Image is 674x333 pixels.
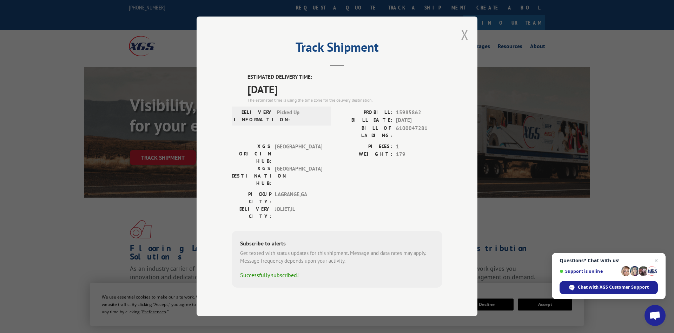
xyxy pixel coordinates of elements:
div: Get texted with status updates for this shipment. Message and data rates may apply. Message frequ... [240,249,434,265]
label: XGS DESTINATION HUB: [232,165,271,187]
label: BILL OF LADING: [337,124,392,139]
label: PIECES: [337,143,392,151]
span: Picked Up [277,109,324,123]
span: Chat with XGS Customer Support [578,284,649,290]
div: Open chat [645,305,666,326]
label: DELIVERY CITY: [232,205,271,220]
label: PROBILL: [337,109,392,117]
div: Chat with XGS Customer Support [560,281,658,294]
span: [DATE] [247,81,442,97]
span: 15985862 [396,109,442,117]
div: The estimated time is using the time zone for the delivery destination. [247,97,442,103]
label: XGS ORIGIN HUB: [232,143,271,165]
span: 179 [396,151,442,159]
div: Successfully subscribed! [240,271,434,279]
span: 6100047281 [396,124,442,139]
label: BILL DATE: [337,116,392,124]
h2: Track Shipment [232,42,442,56]
span: Close chat [652,256,660,265]
span: Support is online [560,269,619,274]
span: [DATE] [396,116,442,124]
label: ESTIMATED DELIVERY TIME: [247,73,442,81]
span: 1 [396,143,442,151]
span: [GEOGRAPHIC_DATA] [275,165,322,187]
label: PICKUP CITY: [232,191,271,205]
span: LAGRANGE , GA [275,191,322,205]
label: DELIVERY INFORMATION: [234,109,273,123]
span: [GEOGRAPHIC_DATA] [275,143,322,165]
span: Questions? Chat with us! [560,258,658,263]
span: JOLIET , IL [275,205,322,220]
div: Subscribe to alerts [240,239,434,249]
label: WEIGHT: [337,151,392,159]
button: Close modal [461,25,469,44]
